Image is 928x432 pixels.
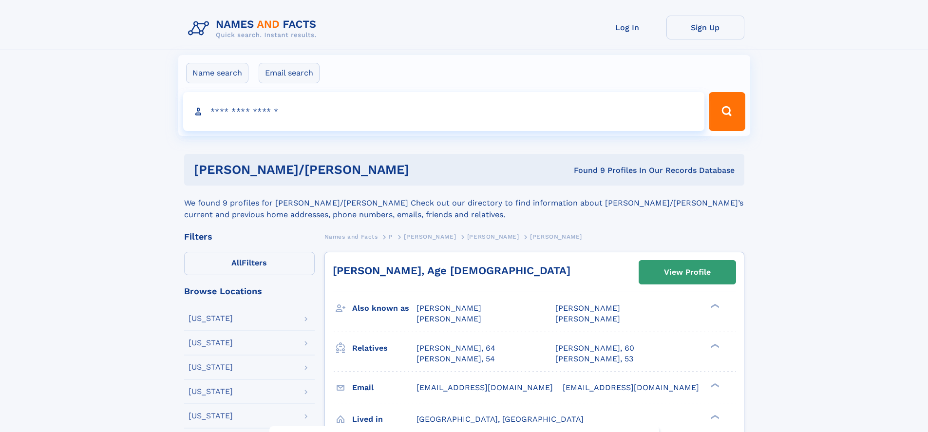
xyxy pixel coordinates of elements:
[417,343,495,354] a: [PERSON_NAME], 64
[352,300,417,317] h3: Also known as
[708,342,720,349] div: ❯
[389,230,393,243] a: P
[664,261,711,283] div: View Profile
[389,233,393,240] span: P
[404,230,456,243] a: [PERSON_NAME]
[333,264,570,277] a: [PERSON_NAME], Age [DEMOGRAPHIC_DATA]
[709,92,745,131] button: Search Button
[259,63,320,83] label: Email search
[492,165,735,176] div: Found 9 Profiles In Our Records Database
[555,314,620,323] span: [PERSON_NAME]
[417,303,481,313] span: [PERSON_NAME]
[352,379,417,396] h3: Email
[530,233,582,240] span: [PERSON_NAME]
[467,233,519,240] span: [PERSON_NAME]
[639,261,736,284] a: View Profile
[708,413,720,420] div: ❯
[183,92,705,131] input: search input
[555,354,633,364] a: [PERSON_NAME], 53
[184,232,315,241] div: Filters
[324,230,378,243] a: Names and Facts
[563,383,699,392] span: [EMAIL_ADDRESS][DOMAIN_NAME]
[189,339,233,347] div: [US_STATE]
[417,314,481,323] span: [PERSON_NAME]
[666,16,744,39] a: Sign Up
[467,230,519,243] a: [PERSON_NAME]
[184,287,315,296] div: Browse Locations
[404,233,456,240] span: [PERSON_NAME]
[189,363,233,371] div: [US_STATE]
[708,303,720,309] div: ❯
[417,383,553,392] span: [EMAIL_ADDRESS][DOMAIN_NAME]
[184,16,324,42] img: Logo Names and Facts
[588,16,666,39] a: Log In
[352,411,417,428] h3: Lived in
[189,315,233,322] div: [US_STATE]
[186,63,248,83] label: Name search
[417,414,584,424] span: [GEOGRAPHIC_DATA], [GEOGRAPHIC_DATA]
[231,258,242,267] span: All
[189,388,233,395] div: [US_STATE]
[555,343,634,354] a: [PERSON_NAME], 60
[184,186,744,221] div: We found 9 profiles for [PERSON_NAME]/[PERSON_NAME] Check out our directory to find information a...
[555,303,620,313] span: [PERSON_NAME]
[189,412,233,420] div: [US_STATE]
[708,382,720,388] div: ❯
[352,340,417,357] h3: Relatives
[417,354,495,364] a: [PERSON_NAME], 54
[184,252,315,275] label: Filters
[194,164,492,176] h1: [PERSON_NAME]/[PERSON_NAME]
